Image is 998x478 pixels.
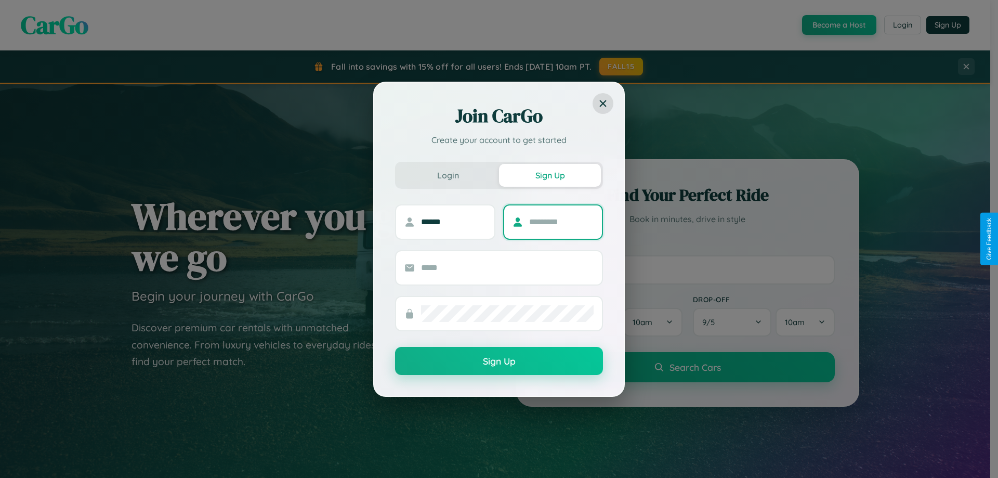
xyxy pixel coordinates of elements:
[986,218,993,260] div: Give Feedback
[395,347,603,375] button: Sign Up
[395,104,603,128] h2: Join CarGo
[499,164,601,187] button: Sign Up
[397,164,499,187] button: Login
[395,134,603,146] p: Create your account to get started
